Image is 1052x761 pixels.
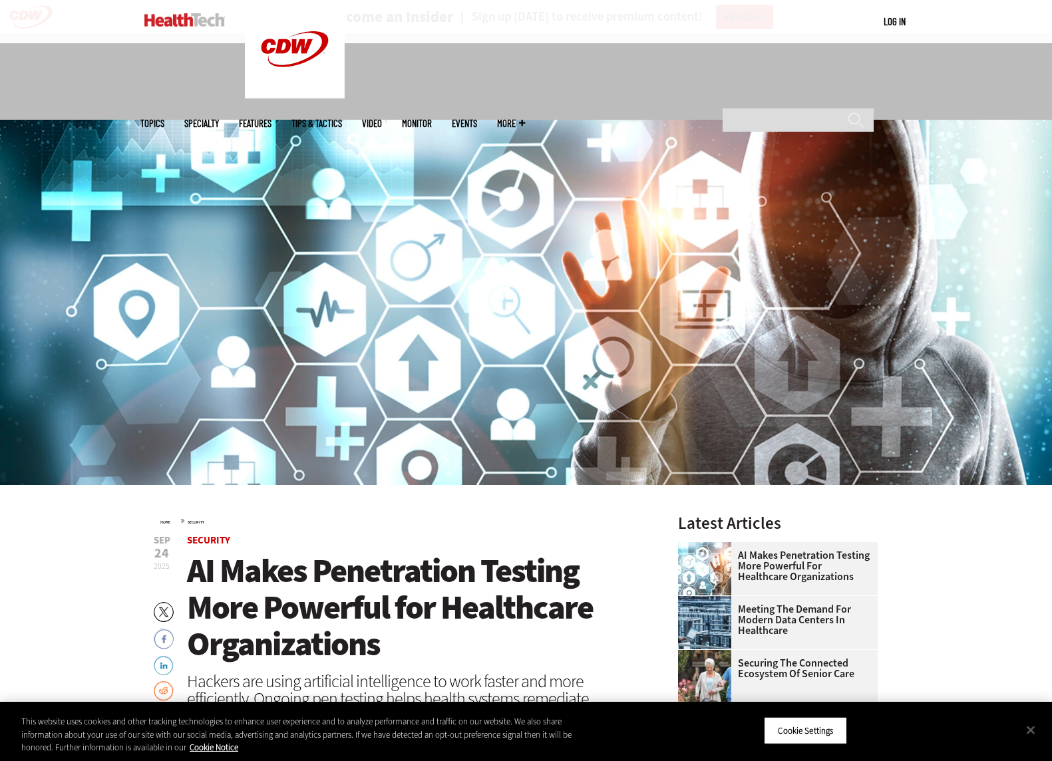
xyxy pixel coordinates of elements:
[402,118,432,128] a: MonITor
[362,118,382,128] a: Video
[1016,715,1045,744] button: Close
[678,542,738,553] a: Healthcare and hacking concept
[678,650,731,703] img: nurse walks with senior woman through a garden
[154,547,170,560] span: 24
[21,715,579,754] div: This website uses cookies and other tracking technologies to enhance user experience and to analy...
[245,88,345,102] a: CDW
[187,673,643,724] div: Hackers are using artificial intelligence to work faster and more efficiently. Ongoing pen testin...
[184,118,219,128] span: Specialty
[140,118,164,128] span: Topics
[239,118,271,128] a: Features
[154,561,170,571] span: 2025
[452,118,477,128] a: Events
[188,520,204,525] a: Security
[187,549,593,666] span: AI Makes Penetration Testing More Powerful for Healthcare Organizations
[678,596,731,649] img: engineer with laptop overlooking data center
[160,520,170,525] a: Home
[678,515,878,532] h3: Latest Articles
[678,550,870,582] a: AI Makes Penetration Testing More Powerful for Healthcare Organizations
[678,604,870,636] a: Meeting the Demand for Modern Data Centers in Healthcare
[764,716,847,744] button: Cookie Settings
[187,533,230,547] a: Security
[190,742,238,753] a: More information about your privacy
[678,596,738,607] a: engineer with laptop overlooking data center
[884,15,906,27] a: Log in
[154,535,170,545] span: Sep
[678,650,738,661] a: nurse walks with senior woman through a garden
[160,515,643,526] div: »
[497,118,525,128] span: More
[291,118,342,128] a: Tips & Tactics
[884,15,906,29] div: User menu
[144,13,225,27] img: Home
[678,658,870,679] a: Securing the Connected Ecosystem of Senior Care
[678,542,731,595] img: Healthcare and hacking concept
